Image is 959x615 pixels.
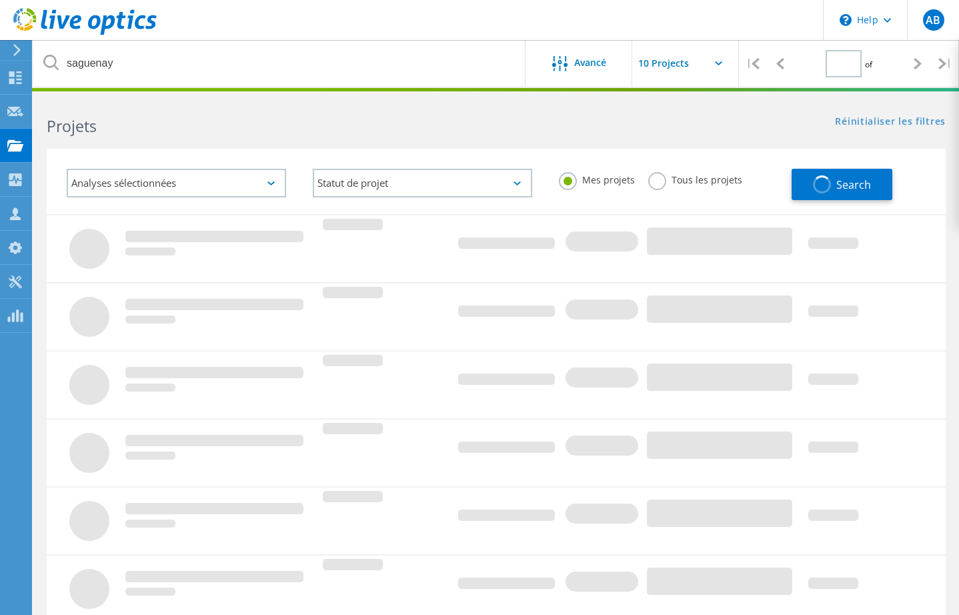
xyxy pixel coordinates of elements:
[559,172,635,185] label: Mes projets
[574,58,606,67] span: Avancé
[33,40,526,87] input: Rechercher des projets par nom, propriétaire, ID, société, etc.
[840,14,852,26] svg: \n
[865,59,872,70] span: of
[739,40,766,87] div: |
[926,15,940,25] span: AB
[13,28,157,37] a: Live Optics Dashboard
[932,40,959,87] div: |
[836,177,871,192] span: Search
[47,115,97,137] b: Projets
[67,169,286,197] div: Analyses sélectionnées
[792,169,892,200] button: Search
[835,117,946,128] a: Réinitialiser les filtres
[313,169,532,197] div: Statut de projet
[648,172,742,185] label: Tous les projets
